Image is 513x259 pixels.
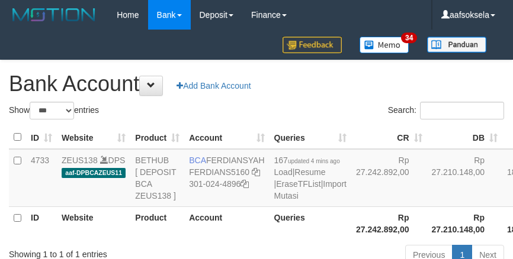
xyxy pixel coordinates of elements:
[283,37,342,53] img: Feedback.jpg
[276,179,320,189] a: EraseTFList
[241,179,249,189] a: Copy 3010244896 to clipboard
[184,206,269,240] th: Account
[26,149,57,207] td: 4733
[26,206,57,240] th: ID
[184,126,269,149] th: Account: activate to sort column ascending
[388,102,504,119] label: Search:
[427,206,503,240] th: Rp 27.210.148,00
[30,102,74,119] select: Showentries
[270,206,351,240] th: Queries
[274,179,347,200] a: Import Mutasi
[9,102,99,119] label: Show entries
[9,6,99,24] img: MOTION_logo.png
[274,156,340,165] span: 167
[351,30,418,60] a: 34
[189,156,206,165] span: BCA
[130,206,184,240] th: Product
[57,126,130,149] th: Website: activate to sort column ascending
[169,76,258,96] a: Add Bank Account
[351,206,427,240] th: Rp 27.242.892,00
[130,126,184,149] th: Product: activate to sort column ascending
[184,149,269,207] td: FERDIANSYAH 301-024-4896
[274,156,347,200] span: | | |
[57,149,130,207] td: DPS
[401,33,417,43] span: 34
[130,149,184,207] td: BETHUB [ DEPOSIT BCA ZEUS138 ]
[427,149,503,207] td: Rp 27.210.148,00
[351,149,427,207] td: Rp 27.242.892,00
[62,168,126,178] span: aaf-DPBCAZEUS11
[351,126,427,149] th: CR: activate to sort column ascending
[274,167,293,177] a: Load
[427,126,503,149] th: DB: activate to sort column ascending
[427,37,486,53] img: panduan.png
[62,156,98,165] a: ZEUS138
[26,126,57,149] th: ID: activate to sort column ascending
[9,72,504,96] h1: Bank Account
[189,167,249,177] a: FERDIANS5160
[420,102,504,119] input: Search:
[294,167,325,177] a: Resume
[57,206,130,240] th: Website
[270,126,351,149] th: Queries: activate to sort column ascending
[252,167,260,177] a: Copy FERDIANS5160 to clipboard
[288,158,340,164] span: updated 4 mins ago
[360,37,409,53] img: Button%20Memo.svg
